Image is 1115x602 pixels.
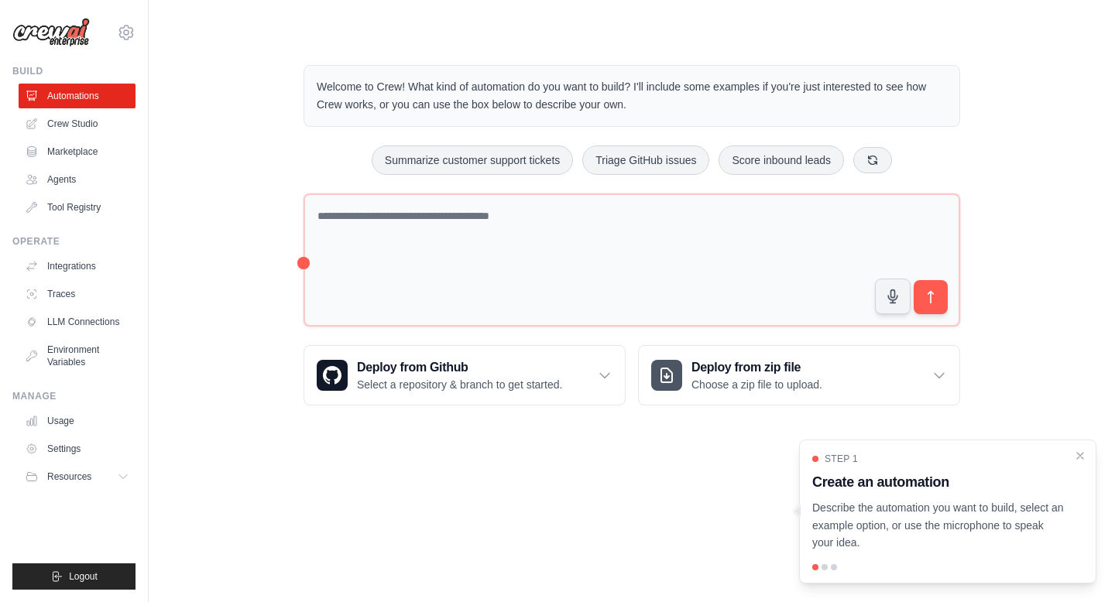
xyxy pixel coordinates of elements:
a: Usage [19,409,136,433]
img: Logo [12,18,90,47]
h3: Create an automation [812,471,1065,493]
a: Crew Studio [19,111,136,136]
a: Integrations [19,254,136,279]
div: Build [12,65,136,77]
span: Resources [47,470,91,483]
button: Resources [19,464,136,489]
button: Triage GitHub issues [582,145,709,175]
p: Select a repository & branch to get started. [357,377,562,392]
button: Score inbound leads [719,145,844,175]
p: Choose a zip file to upload. [691,377,822,392]
p: Welcome to Crew! What kind of automation do you want to build? I'll include some examples if you'... [317,78,947,114]
div: Operate [12,235,136,248]
a: Agents [19,167,136,192]
p: Describe the automation you want to build, select an example option, or use the microphone to spe... [812,499,1065,552]
a: Automations [19,84,136,108]
button: Logout [12,563,136,590]
a: LLM Connections [19,310,136,334]
a: Tool Registry [19,195,136,220]
a: Traces [19,282,136,306]
div: Manage [12,390,136,402]
span: Logout [69,570,98,583]
h3: Deploy from zip file [691,358,822,377]
a: Settings [19,436,136,461]
button: Summarize customer support tickets [372,145,573,175]
span: Step 1 [825,453,858,465]
h3: Deploy from Github [357,358,562,377]
a: Environment Variables [19,337,136,375]
a: Marketplace [19,139,136,164]
button: Close walkthrough [1074,450,1086,462]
